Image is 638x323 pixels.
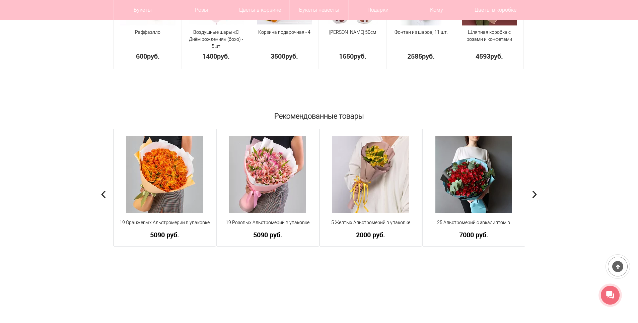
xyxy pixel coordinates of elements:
span: руб. [147,52,160,61]
a: Раффаэлло [135,29,160,35]
img: 25 Альстромерий с эвкалиптом в упаковке [435,136,512,213]
span: руб. [422,52,435,61]
span: руб. [354,52,366,61]
a: 5 Желтых Альстромерий в упаковке [324,219,418,226]
img: 19 Розовых Альстромерий в упаковке [229,136,306,213]
span: руб. [285,52,298,61]
a: 7000 руб. [427,231,520,238]
img: 5 Желтых Альстромерий в упаковке [332,136,409,213]
span: 3500 [271,52,285,61]
a: Фонтан из шаров, 11 шт. [395,29,448,35]
span: 2585 [407,52,422,61]
a: 5090 руб. [118,231,212,238]
img: 19 Оранжевых Альстромерий в упаковке [126,136,203,213]
span: руб. [217,52,230,61]
a: 25 Альстромерий с эвкалиптом в упаковке [427,219,520,226]
a: 2000 руб. [324,231,418,238]
a: 19 Оранжевых Альстромерий в упаковке [118,219,212,226]
span: 4593 [476,52,490,61]
a: 5090 руб. [221,231,314,238]
a: 19 Розовых Альстромерий в упаковке [221,219,314,226]
span: 600 [136,52,147,61]
a: Шляпная коробка с розами и конфетами [467,29,512,42]
span: 1400 [202,52,217,61]
span: 1650 [339,52,354,61]
span: Previous [101,183,107,203]
a: [PERSON_NAME] 50см [329,29,376,35]
span: Next [532,183,538,203]
a: Корзина подарочная - 4 [258,29,310,35]
span: руб. [490,52,503,61]
a: Воздушные шары «С Днём рождения» (бохо) - 5шт [189,29,243,49]
h2: Рекомендованные товары [113,109,525,120]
